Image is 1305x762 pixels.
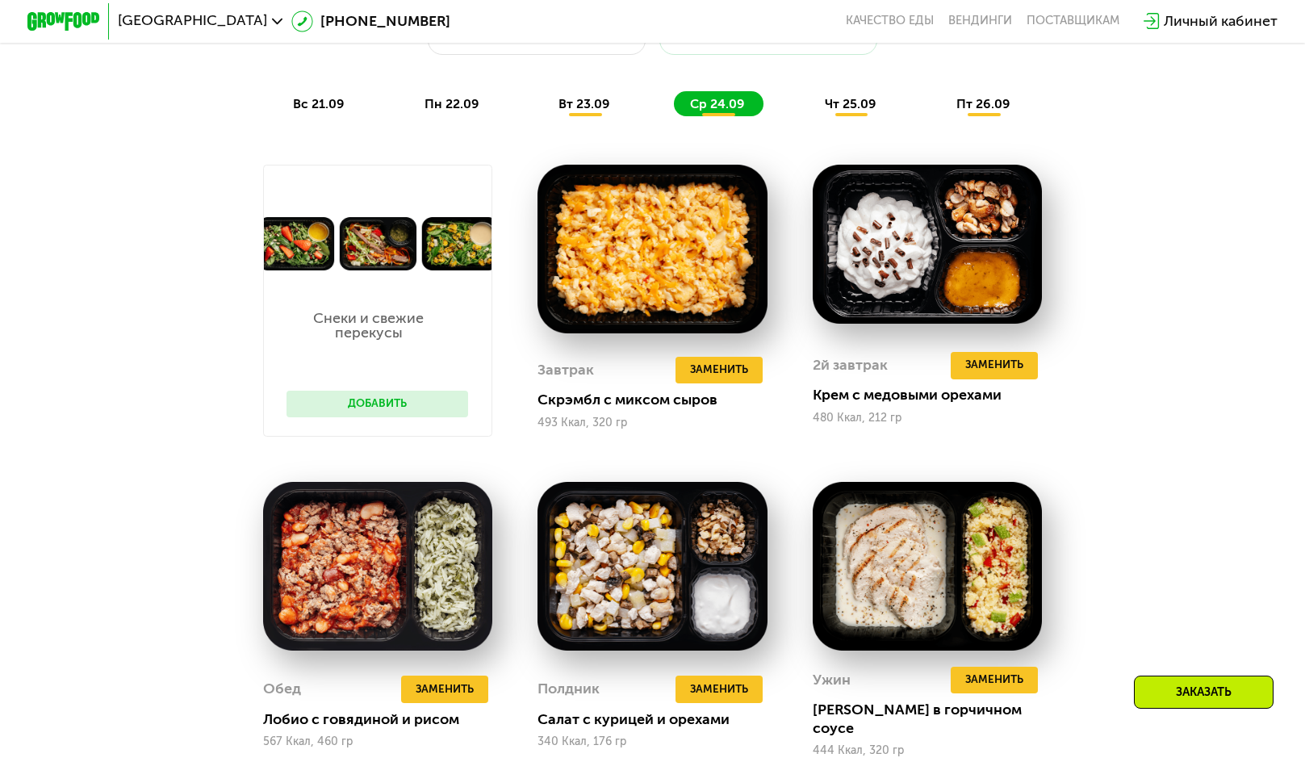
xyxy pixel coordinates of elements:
[1027,14,1119,28] div: поставщикам
[813,352,888,379] div: 2й завтрак
[690,361,748,379] span: Заменить
[293,96,345,111] span: вс 21.09
[690,680,748,698] span: Заменить
[676,676,763,703] button: Заменить
[287,391,468,418] button: Добавить
[537,735,767,748] div: 340 Ккал, 176 гр
[965,671,1023,689] span: Заменить
[425,96,479,111] span: пн 22.09
[401,676,488,703] button: Заменить
[537,357,594,384] div: Завтрак
[416,680,474,698] span: Заменить
[537,710,781,728] div: Салат с курицей и орехами
[813,701,1056,737] div: [PERSON_NAME] в горчичном соусе
[1164,10,1278,32] div: Личный кабинет
[263,676,301,703] div: Обед
[263,710,507,728] div: Лобио с говядиной и рисом
[287,312,450,341] p: Снеки и свежие перекусы
[118,14,267,28] span: [GEOGRAPHIC_DATA]
[537,417,767,429] div: 493 Ккал, 320 гр
[813,386,1056,404] div: Крем с медовыми орехами
[951,667,1038,694] button: Заменить
[813,667,851,694] div: Ужин
[537,676,600,703] div: Полдник
[537,391,781,408] div: Скрэмбл с миксом сыров
[956,96,1010,111] span: пт 26.09
[558,96,610,111] span: вт 23.09
[1134,676,1274,709] div: Заказать
[965,356,1023,374] span: Заменить
[846,14,934,28] a: Качество еды
[291,10,450,32] a: [PHONE_NUMBER]
[813,412,1042,425] div: 480 Ккал, 212 гр
[951,352,1038,379] button: Заменить
[263,735,492,748] div: 567 Ккал, 460 гр
[690,96,745,111] span: ср 24.09
[948,14,1012,28] a: Вендинги
[813,744,1042,757] div: 444 Ккал, 320 гр
[676,357,763,384] button: Заменить
[825,96,876,111] span: чт 25.09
